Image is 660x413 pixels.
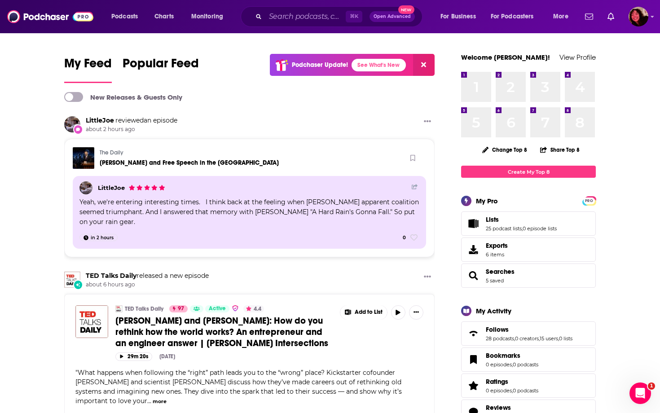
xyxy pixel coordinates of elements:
a: PRO [584,197,594,204]
span: Lists [486,215,499,224]
button: more [153,398,167,405]
a: Popular Feed [123,56,199,83]
a: Show notifications dropdown [604,9,618,24]
a: [PERSON_NAME] and [PERSON_NAME]: How do you rethink how the world works? An entrepreneur and an e... [115,315,334,349]
div: LittleJoe's Rating: 5 out of 5 [128,182,166,193]
a: TED Talks Daily [86,272,136,280]
span: Monitoring [191,10,223,23]
a: The Daily [100,149,123,156]
button: open menu [105,9,150,24]
button: Change Top 8 [477,144,532,155]
span: Popular Feed [123,56,199,76]
div: New Review [73,124,83,134]
a: 28 podcasts [486,335,514,342]
span: 1 [648,382,655,390]
img: LittleJoe [79,181,92,194]
span: ... [147,397,151,405]
button: Show More Button [340,305,387,320]
button: Share Top 8 [540,141,580,158]
a: Lists [486,215,557,224]
span: reviewed [115,116,144,124]
a: TED Talks Daily [125,305,163,312]
a: 0 episodes [486,387,512,394]
a: Ratings [486,378,538,386]
a: Exports [461,237,596,262]
span: " [75,369,402,405]
span: Ratings [461,373,596,398]
button: Open AdvancedNew [370,11,415,22]
span: Ratings [486,378,508,386]
img: Yancey Strickler and Jenny Du: How do you rethink how the world works? An entrepreneur and an eng... [75,305,108,338]
span: Open Advanced [374,14,411,19]
div: My Activity [476,307,511,315]
div: Search podcasts, credits, & more... [249,6,431,27]
span: Logged in as Kathryn-Musilek [629,7,648,26]
img: Jimmy Kimmel and Free Speech in the United States [73,147,94,169]
div: an episode [86,116,177,125]
span: [PERSON_NAME] and [PERSON_NAME]: How do you rethink how the world works? An entrepreneur and an e... [115,315,328,349]
a: 0 episode lists [523,225,557,232]
a: LittleJoe [86,116,114,124]
span: What happens when following the “right” path leads you to the “wrong” place? Kickstarter cofounde... [75,369,402,405]
span: , [558,335,559,342]
span: , [512,361,513,368]
button: open menu [485,9,547,24]
button: 29m 20s [115,352,152,361]
a: 25 podcast lists [486,225,522,232]
a: Searches [486,268,515,276]
input: Search podcasts, credits, & more... [265,9,346,24]
span: in 2 hours [91,233,114,242]
span: , [514,335,515,342]
span: Exports [464,243,482,256]
a: Bookmarks [486,351,538,360]
a: 0 lists [559,335,572,342]
a: 0 podcasts [513,361,538,368]
a: Follows [486,325,572,334]
p: Podchaser Update! [292,61,348,69]
a: Ratings [464,379,482,392]
span: Follows [486,325,509,334]
a: Charts [149,9,179,24]
img: Podchaser - Follow, Share and Rate Podcasts [7,8,93,25]
span: 97 [178,304,184,313]
button: Show More Button [409,305,423,320]
span: ⌘ K [346,11,362,22]
span: Add to List [355,309,383,316]
img: TED Talks Daily [115,305,123,312]
span: For Podcasters [491,10,534,23]
span: , [522,225,523,232]
a: Share Button [412,184,418,190]
a: 0 creators [515,335,539,342]
a: See What's New [352,59,406,71]
a: Reviews [486,404,538,412]
a: 97 [169,305,188,312]
span: Podcasts [111,10,138,23]
iframe: Intercom live chat [629,382,651,404]
a: TED Talks Daily [64,272,80,288]
span: Exports [486,242,508,250]
div: [DATE] [159,353,175,360]
a: 0 podcasts [513,387,538,394]
span: , [512,387,513,394]
span: Bookmarks [486,351,520,360]
img: LittleJoe [64,116,80,132]
span: 0 [403,234,406,242]
a: LittleJoe [98,184,125,191]
a: Active [205,305,229,312]
span: For Business [440,10,476,23]
a: My Feed [64,56,112,83]
span: Active [209,304,226,313]
button: Show More Button [420,116,435,127]
a: View Profile [559,53,596,62]
span: , [539,335,540,342]
a: Show notifications dropdown [581,9,597,24]
span: Follows [461,321,596,346]
button: open menu [434,9,487,24]
span: Reviews [486,404,511,412]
